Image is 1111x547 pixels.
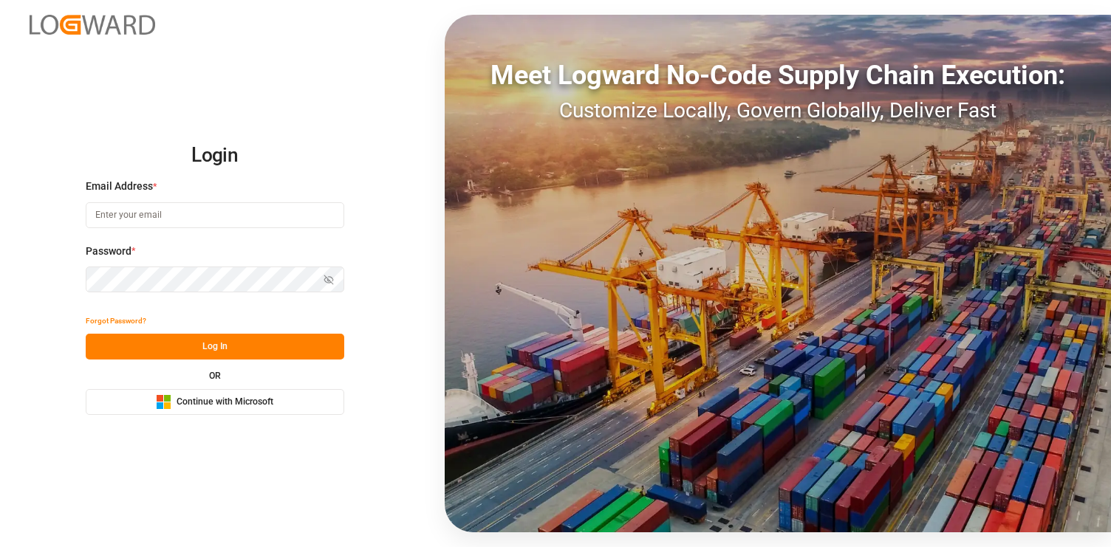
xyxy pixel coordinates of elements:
[86,244,131,259] span: Password
[30,15,155,35] img: Logward_new_orange.png
[177,396,273,409] span: Continue with Microsoft
[86,389,344,415] button: Continue with Microsoft
[445,55,1111,95] div: Meet Logward No-Code Supply Chain Execution:
[86,202,344,228] input: Enter your email
[86,308,146,334] button: Forgot Password?
[86,334,344,359] button: Log In
[86,179,153,194] span: Email Address
[209,371,221,380] small: OR
[86,132,344,179] h2: Login
[445,95,1111,126] div: Customize Locally, Govern Globally, Deliver Fast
